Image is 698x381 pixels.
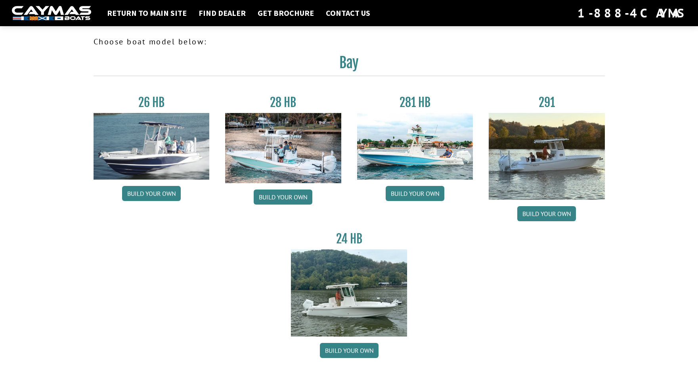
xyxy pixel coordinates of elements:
[578,4,686,22] div: 1-888-4CAYMAS
[94,54,605,76] h2: Bay
[489,95,605,110] h3: 291
[357,95,473,110] h3: 281 HB
[225,95,341,110] h3: 28 HB
[254,8,318,18] a: Get Brochure
[254,190,312,205] a: Build your own
[103,8,191,18] a: Return to main site
[225,113,341,183] img: 28_hb_thumbnail_for_caymas_connect.jpg
[322,8,374,18] a: Contact Us
[122,186,181,201] a: Build your own
[386,186,444,201] a: Build your own
[320,343,379,358] a: Build your own
[291,249,407,336] img: 24_HB_thumbnail.jpg
[94,113,210,180] img: 26_new_photo_resized.jpg
[291,232,407,246] h3: 24 HB
[94,36,605,48] p: Choose boat model below:
[517,206,576,221] a: Build your own
[357,113,473,180] img: 28-hb-twin.jpg
[94,95,210,110] h3: 26 HB
[12,6,91,21] img: white-logo-c9c8dbefe5ff5ceceb0f0178aa75bf4bb51f6bca0971e226c86eb53dfe498488.png
[195,8,250,18] a: Find Dealer
[489,113,605,200] img: 291_Thumbnail.jpg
